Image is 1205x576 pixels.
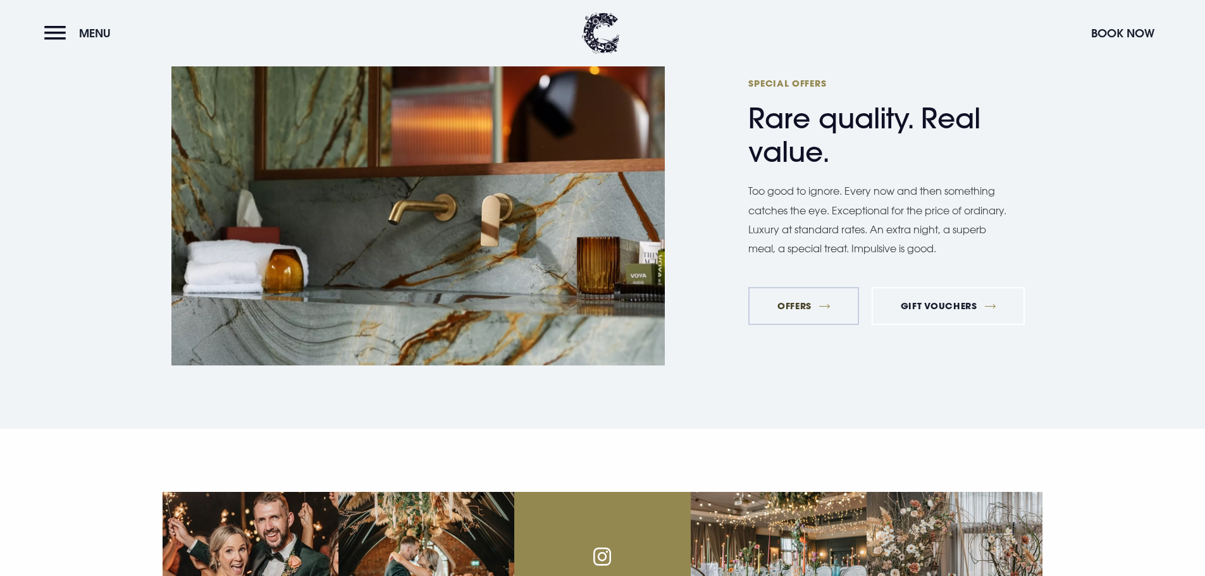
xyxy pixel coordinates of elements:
[748,287,859,325] a: Offers
[1085,20,1161,47] button: Book Now
[79,26,111,40] span: Menu
[872,287,1025,325] a: Gift Vouchers
[171,37,665,365] img: Hotel Northern Ireland
[582,13,620,54] img: Clandeboye Lodge
[748,77,995,169] h2: Rare quality. Real value.
[748,181,1008,259] p: Too good to ignore. Every now and then something catches the eye. Exceptional for the price of or...
[748,77,995,89] span: Special Offers
[44,20,117,47] button: Menu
